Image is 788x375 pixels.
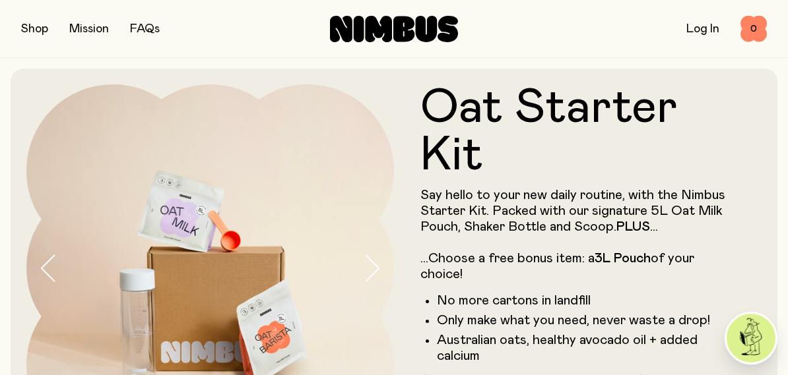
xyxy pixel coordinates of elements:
[437,293,735,308] li: No more cartons in landfill
[437,332,735,364] li: Australian oats, healthy avocado oil + added calcium
[740,16,767,42] button: 0
[595,252,610,265] strong: 3L
[420,187,735,282] p: Say hello to your new daily routine, with the Nimbus Starter Kit. Packed with our signature 5L Oa...
[614,252,651,265] strong: Pouch
[616,220,650,233] strong: PLUS
[437,312,735,328] li: Only make what you need, never waste a drop!
[130,23,160,35] a: FAQs
[420,84,735,179] h1: Oat Starter Kit
[686,23,719,35] a: Log In
[69,23,109,35] a: Mission
[727,314,775,362] img: agent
